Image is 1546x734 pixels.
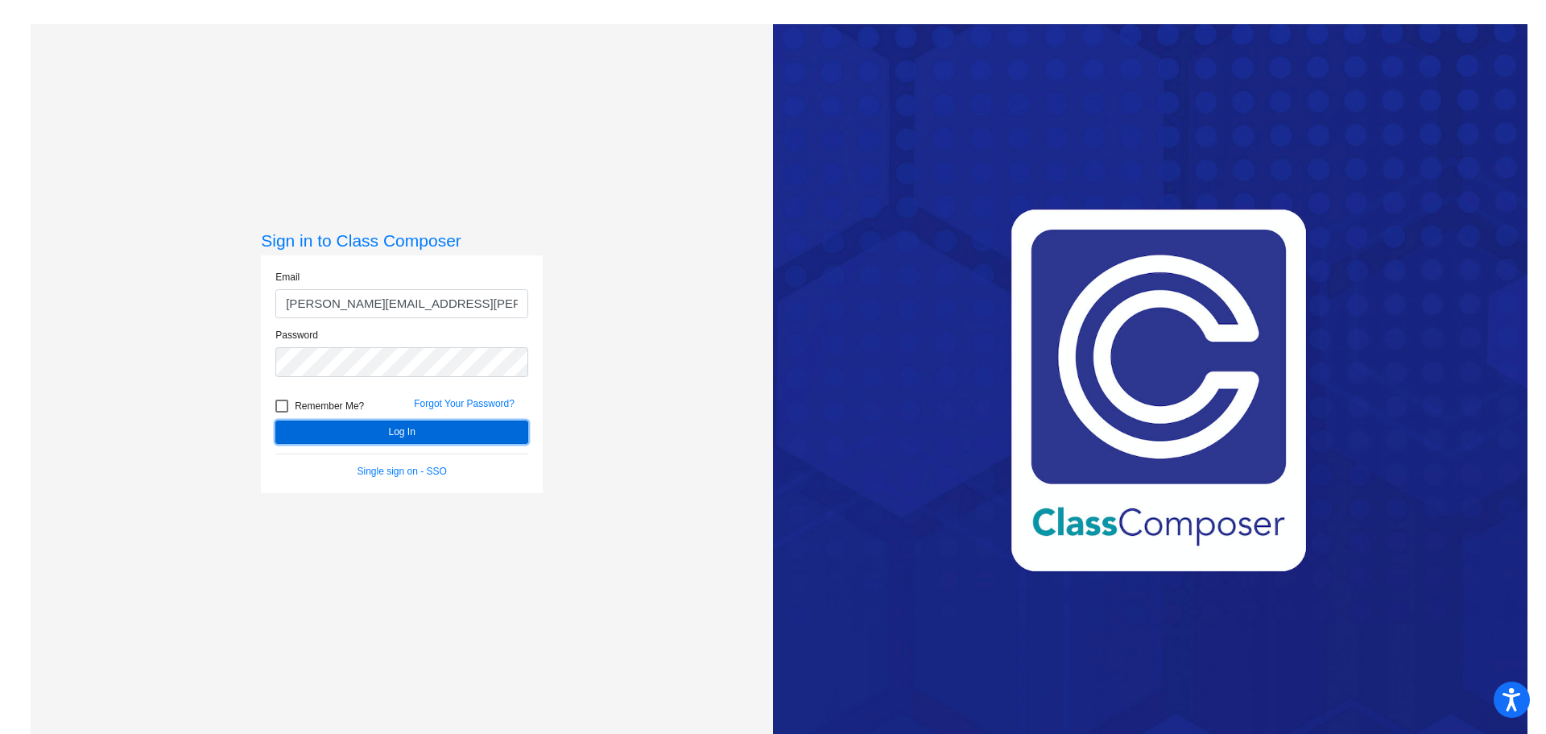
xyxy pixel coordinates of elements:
[275,421,528,444] button: Log In
[261,230,543,251] h3: Sign in to Class Composer
[295,396,364,416] span: Remember Me?
[358,466,447,477] a: Single sign on - SSO
[275,270,300,284] label: Email
[414,398,515,409] a: Forgot Your Password?
[275,328,318,342] label: Password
